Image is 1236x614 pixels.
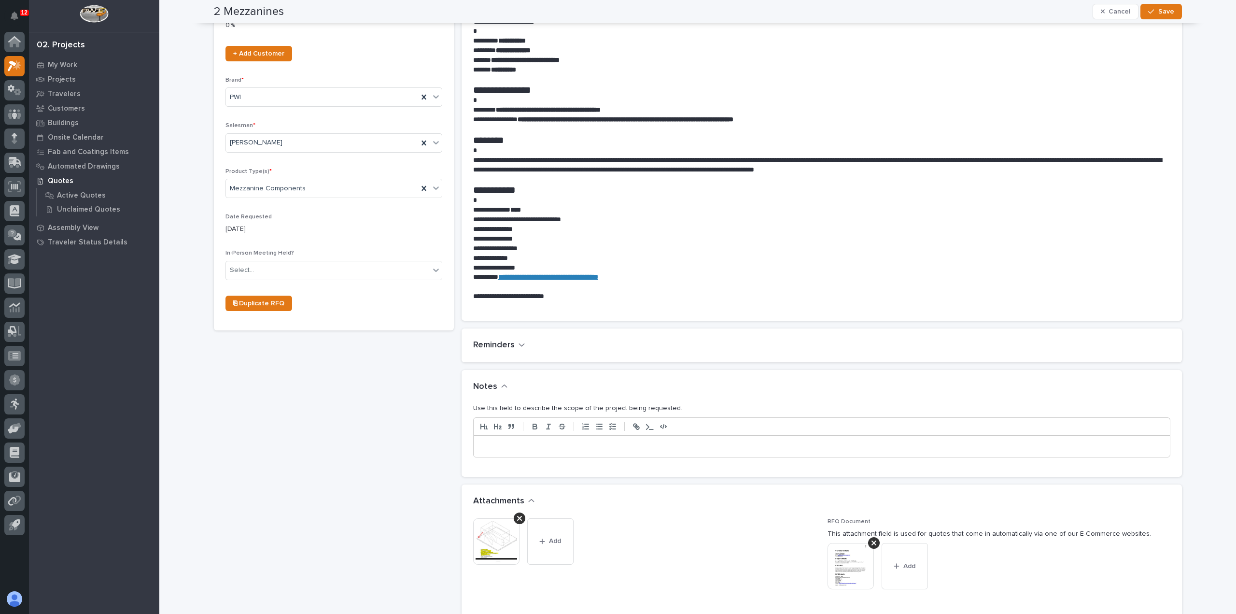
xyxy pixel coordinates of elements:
[828,529,1170,539] p: This attachment field is used for quotes that come in automatically via one of our E-Commerce web...
[225,169,272,174] span: Product Type(s)
[527,518,574,565] button: Add
[473,382,508,392] button: Notes
[1093,4,1139,19] button: Cancel
[4,6,25,26] button: Notifications
[1109,7,1130,16] span: Cancel
[48,119,79,128] p: Buildings
[12,12,25,27] div: Notifications12
[230,265,254,275] div: Select...
[48,177,73,186] p: Quotes
[473,340,515,351] h2: Reminders
[29,130,159,144] a: Onsite Calendar
[37,188,159,202] a: Active Quotes
[48,238,127,247] p: Traveler Status Details
[233,300,284,307] span: ⎘ Duplicate RFQ
[48,148,129,157] p: Fab and Coatings Items
[1158,7,1174,16] span: Save
[225,46,292,61] a: + Add Customer
[903,562,915,571] span: Add
[48,90,81,99] p: Travelers
[29,173,159,188] a: Quotes
[230,138,282,148] span: [PERSON_NAME]
[21,9,28,16] p: 12
[37,40,85,51] div: 02. Projects
[48,75,76,84] p: Projects
[29,101,159,115] a: Customers
[225,224,442,234] p: [DATE]
[57,205,120,214] p: Unclaimed Quotes
[225,123,255,129] span: Salesman
[48,104,85,113] p: Customers
[225,77,244,83] span: Brand
[225,214,272,220] span: Date Requested
[225,250,294,256] span: In-Person Meeting Held?
[29,220,159,235] a: Assembly View
[549,537,561,545] span: Add
[230,184,306,194] span: Mezzanine Components
[233,50,284,57] span: + Add Customer
[882,543,928,589] button: Add
[80,5,108,23] img: Workspace Logo
[29,57,159,72] a: My Work
[48,61,77,70] p: My Work
[473,382,497,392] h2: Notes
[214,5,284,19] h2: 2 Mezzanines
[473,496,524,507] h2: Attachments
[48,224,98,232] p: Assembly View
[473,403,1170,414] p: Use this field to describe the scope of the project being requested.
[473,496,535,507] button: Attachments
[48,162,120,171] p: Automated Drawings
[37,202,159,216] a: Unclaimed Quotes
[225,296,292,311] a: ⎘ Duplicate RFQ
[48,133,104,142] p: Onsite Calendar
[828,519,871,525] span: RFQ Document
[57,191,106,200] p: Active Quotes
[230,92,241,102] span: PWI
[225,20,442,30] p: 0 %
[29,115,159,130] a: Buildings
[1140,4,1181,19] button: Save
[29,72,159,86] a: Projects
[29,235,159,249] a: Traveler Status Details
[29,159,159,173] a: Automated Drawings
[4,589,25,609] button: users-avatar
[29,144,159,159] a: Fab and Coatings Items
[29,86,159,101] a: Travelers
[473,340,525,351] button: Reminders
